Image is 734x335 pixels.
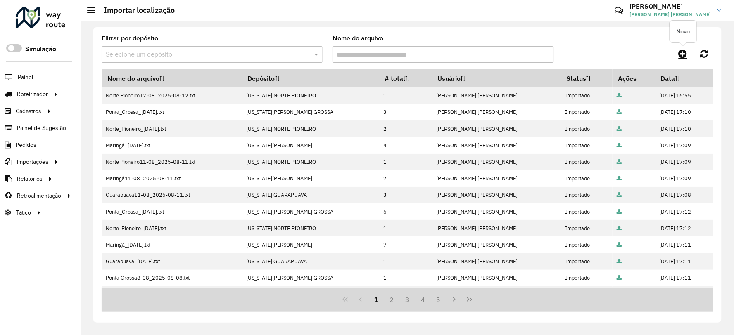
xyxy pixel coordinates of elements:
td: 4 [379,137,432,153]
th: Depósito [242,70,379,87]
h3: [PERSON_NAME] [630,2,711,10]
div: Novo [670,21,697,42]
td: [US_STATE][PERSON_NAME] [242,236,379,253]
td: [DATE] 17:11 [655,270,713,286]
span: Painel de Sugestão [17,124,66,132]
span: Retroalimentação [17,191,61,200]
label: Filtrar por depósito [102,33,158,43]
th: Ações [613,70,656,87]
span: [PERSON_NAME] [PERSON_NAME] [630,11,711,18]
td: [PERSON_NAME] [PERSON_NAME] [432,253,561,270]
button: 3 [400,292,416,307]
button: 2 [384,292,400,307]
button: 5 [431,292,447,307]
td: 1 [379,220,432,236]
td: Ponta Grossa8-08_2025-08-08.txt [102,270,242,286]
span: Relatórios [17,175,43,183]
td: [PERSON_NAME] [PERSON_NAME] [432,154,561,170]
td: Importado [561,104,613,120]
a: Arquivo completo [617,175,622,182]
a: Contato Rápido [610,2,628,19]
td: [PERSON_NAME] [PERSON_NAME] [432,87,561,104]
td: Importado [561,220,613,236]
td: [PERSON_NAME] [PERSON_NAME] [432,203,561,220]
span: Pedidos [16,141,36,149]
td: Norte_Pioneiro_[DATE].txt [102,220,242,236]
td: 6 [379,203,432,220]
td: Guarapuava_[DATE].txt [102,253,242,270]
td: [PERSON_NAME] [PERSON_NAME] [432,120,561,137]
td: [US_STATE] NORTE PIONEIRO [242,220,379,236]
td: Maringá11-08_2025-08-11.txt [102,170,242,187]
a: Arquivo completo [617,274,622,281]
td: 1 [379,286,432,303]
th: # total [379,70,432,87]
th: Nome do arquivo [102,70,242,87]
th: Status [561,70,613,87]
button: 4 [415,292,431,307]
a: Arquivo completo [617,92,622,99]
td: [PERSON_NAME] [PERSON_NAME] [432,137,561,153]
span: Cadastros [16,107,41,116]
td: [DATE] 17:11 [655,253,713,270]
button: Last Page [462,292,477,307]
td: [US_STATE][PERSON_NAME] [242,137,379,153]
a: Arquivo completo [617,258,622,265]
td: [DATE] 17:09 [655,154,713,170]
th: Data [655,70,713,87]
a: Arquivo completo [617,142,622,149]
td: Importado [561,187,613,203]
td: [PERSON_NAME] [PERSON_NAME] [432,187,561,203]
td: [US_STATE] NORTE PIONEIRO [242,286,379,303]
td: Importado [561,154,613,170]
td: [DATE] 17:08 [655,187,713,203]
a: Arquivo completo [617,158,622,165]
td: Importado [561,236,613,253]
td: [DATE] 17:10 [655,104,713,120]
td: 3 [379,187,432,203]
td: [US_STATE] NORTE PIONEIRO [242,154,379,170]
td: Importado [561,286,613,303]
td: [PERSON_NAME] [PERSON_NAME] [432,170,561,187]
td: [PERSON_NAME] [PERSON_NAME] [432,286,561,303]
td: 7 [379,236,432,253]
td: Norte_Pioneiro_[DATE].txt [102,120,242,137]
td: Norte Pioneiro11-08_2025-08-11.txt [102,154,242,170]
td: Importado [561,87,613,104]
td: [DATE] 17:12 [655,203,713,220]
button: Next Page [447,292,462,307]
td: Ponta_Grossa_[DATE].txt [102,203,242,220]
td: [DATE] 17:10 [655,286,713,303]
td: [DATE] 17:11 [655,236,713,253]
a: Arquivo completo [617,225,622,232]
td: [US_STATE][PERSON_NAME] GROSSA [242,203,379,220]
td: [PERSON_NAME] [PERSON_NAME] [432,270,561,286]
td: Maringá_[DATE].txt [102,137,242,153]
a: Arquivo completo [617,241,622,248]
td: Importado [561,170,613,187]
td: Ponta_Grossa_[DATE].txt [102,104,242,120]
a: Arquivo completo [617,208,622,215]
td: 7 [379,170,432,187]
label: Nome do arquivo [333,33,383,43]
a: Arquivo completo [617,125,622,132]
td: Importado [561,203,613,220]
td: Norte Pioneiro12-08_2025-08-12.txt [102,87,242,104]
td: [DATE] 17:09 [655,170,713,187]
td: 1 [379,87,432,104]
td: 1 [379,154,432,170]
td: [US_STATE][PERSON_NAME] GROSSA [242,270,379,286]
td: [US_STATE] NORTE PIONEIRO [242,120,379,137]
td: Guarapuava11-08_2025-08-11.txt [102,187,242,203]
td: Importado [561,253,613,270]
td: [DATE] 17:09 [655,137,713,153]
button: 1 [368,292,384,307]
td: Importado [561,120,613,137]
a: Arquivo completo [617,191,622,198]
td: [PERSON_NAME] [PERSON_NAME] [432,236,561,253]
a: Arquivo completo [617,109,622,116]
td: Maringá_[DATE].txt [102,236,242,253]
td: [US_STATE][PERSON_NAME] GROSSA [242,104,379,120]
td: 2 [379,120,432,137]
td: [US_STATE] GUARAPUAVA [242,187,379,203]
